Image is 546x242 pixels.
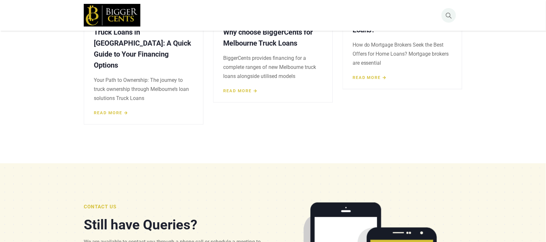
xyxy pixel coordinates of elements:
span: Still have Queries? [84,217,197,233]
a: Read more [353,75,387,80]
span: Contact Bigger Cents [268,12,317,18]
div: BiggerCents provides financing for a complete ranges of new Melbourne truck loans alongside utili... [223,54,323,86]
a: Why choose BiggerCents for Melbourne Truck Loans [223,28,313,47]
a: Read more [223,88,257,93]
img: Home [84,4,140,27]
a: Read more [94,110,128,115]
span: About [221,12,235,18]
span: Blog [246,12,257,18]
div: How do Mortgage Brokers Seek the Best Offers for Home Loans? Mortgage brokers are essential [353,40,452,72]
span: Contact us [84,204,116,210]
div: Your Path to Ownership: The journey to truck ownership through Melbourne’s loan solutions Truck L... [94,76,193,108]
span: Home [159,12,173,18]
span: Services [185,12,205,18]
a: Truck Loans in [GEOGRAPHIC_DATA]: A Quick Guide to Your Financing Options [94,28,191,69]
